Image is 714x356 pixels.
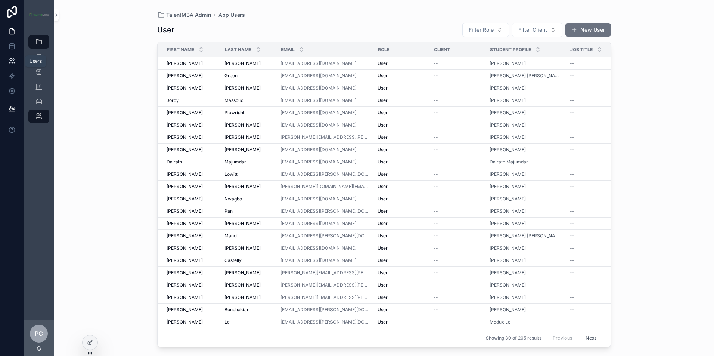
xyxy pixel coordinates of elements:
span: -- [434,97,438,103]
span: [PERSON_NAME] [490,257,526,263]
a: New User [565,23,611,37]
a: [PERSON_NAME] [167,122,215,128]
a: [PERSON_NAME] [490,221,526,227]
a: [EMAIL_ADDRESS][PERSON_NAME][DOMAIN_NAME] [280,171,369,177]
span: -- [570,110,574,116]
a: User [378,221,425,227]
a: -- [434,110,481,116]
span: User [378,221,388,227]
a: Dairath [167,159,215,165]
div: scrollable content [24,30,54,133]
a: [EMAIL_ADDRESS][PERSON_NAME][DOMAIN_NAME] [280,233,369,239]
a: -- [434,147,481,153]
span: -- [570,60,574,66]
span: User [378,270,388,276]
span: -- [570,257,574,263]
a: [EMAIL_ADDRESS][DOMAIN_NAME] [280,97,369,103]
a: [PERSON_NAME][EMAIL_ADDRESS][PERSON_NAME][DOMAIN_NAME] [280,270,369,276]
span: Mandi [224,233,238,239]
a: User [378,196,425,202]
a: [PERSON_NAME] [490,134,526,140]
span: -- [570,97,574,103]
span: User [378,134,388,140]
a: Green [224,73,271,79]
span: [PERSON_NAME] [490,110,526,116]
a: [PERSON_NAME] [490,97,526,103]
a: [EMAIL_ADDRESS][DOMAIN_NAME] [280,257,369,263]
button: Select Button [462,23,509,37]
a: [EMAIL_ADDRESS][DOMAIN_NAME] [280,73,356,79]
span: -- [570,245,574,251]
a: -- [434,233,481,239]
a: User [378,85,425,91]
a: Mandi [224,233,271,239]
a: -- [570,184,617,190]
a: -- [434,270,481,276]
a: -- [434,97,481,103]
a: [PERSON_NAME] [490,196,561,202]
a: [EMAIL_ADDRESS][DOMAIN_NAME] [280,97,356,103]
span: Jordy [167,97,179,103]
a: [PERSON_NAME] [167,184,215,190]
a: [EMAIL_ADDRESS][DOMAIN_NAME] [280,147,356,153]
a: [PERSON_NAME][EMAIL_ADDRESS][PERSON_NAME][PERSON_NAME][DOMAIN_NAME] [280,134,369,140]
span: User [378,257,388,263]
span: Majumdar [224,159,246,165]
span: [PERSON_NAME] [167,270,203,276]
span: [PERSON_NAME] [PERSON_NAME] [490,73,561,79]
a: User [378,73,425,79]
span: [PERSON_NAME] [224,60,261,66]
a: User [378,208,425,214]
a: -- [570,233,617,239]
a: -- [570,73,617,79]
span: User [378,282,388,288]
a: [PERSON_NAME] [490,282,526,288]
a: [PERSON_NAME][EMAIL_ADDRESS][PERSON_NAME][DOMAIN_NAME] [280,282,369,288]
a: User [378,245,425,251]
span: [PERSON_NAME] [224,134,261,140]
a: -- [434,208,481,214]
a: [PERSON_NAME] [490,110,561,116]
a: [PERSON_NAME] [167,60,215,66]
a: -- [570,171,617,177]
a: [PERSON_NAME] [167,208,215,214]
span: [PERSON_NAME] [224,245,261,251]
a: User [378,282,425,288]
span: [PERSON_NAME] [167,60,203,66]
span: -- [570,147,574,153]
a: [EMAIL_ADDRESS][DOMAIN_NAME] [280,122,369,128]
span: -- [434,257,438,263]
span: [PERSON_NAME] [167,282,203,288]
span: [PERSON_NAME] [167,294,203,300]
a: Lowitt [224,171,271,177]
span: User [378,85,388,91]
span: [PERSON_NAME] [167,110,203,116]
a: -- [570,196,617,202]
a: [PERSON_NAME] [490,208,561,214]
span: -- [570,159,574,165]
a: Majumdar [224,159,271,165]
span: [PERSON_NAME] [167,171,203,177]
a: TalentMBA Admin [157,11,211,19]
span: -- [570,270,574,276]
a: User [378,147,425,153]
a: User [378,110,425,116]
a: [PERSON_NAME] [490,85,561,91]
span: [PERSON_NAME] [490,196,526,202]
a: User [378,134,425,140]
span: -- [434,208,438,214]
span: -- [434,233,438,239]
span: User [378,184,388,190]
a: -- [434,245,481,251]
span: User [378,159,388,165]
span: [PERSON_NAME] [490,208,526,214]
span: -- [434,60,438,66]
span: [PERSON_NAME] [167,85,203,91]
a: [EMAIL_ADDRESS][DOMAIN_NAME] [280,196,356,202]
span: -- [434,134,438,140]
a: [PERSON_NAME] [PERSON_NAME] [490,233,561,239]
